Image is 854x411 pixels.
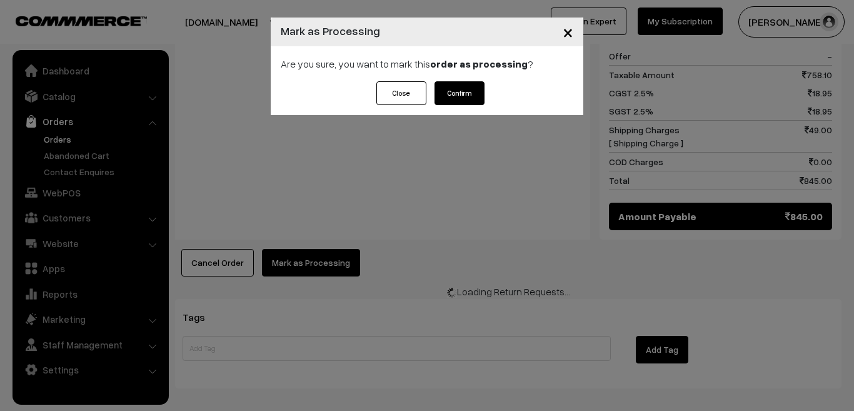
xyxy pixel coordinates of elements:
button: Confirm [435,81,485,105]
div: Are you sure, you want to mark this ? [271,46,583,81]
strong: order as processing [430,58,528,70]
h4: Mark as Processing [281,23,380,39]
button: Close [553,13,583,51]
span: × [563,20,573,43]
button: Close [376,81,426,105]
